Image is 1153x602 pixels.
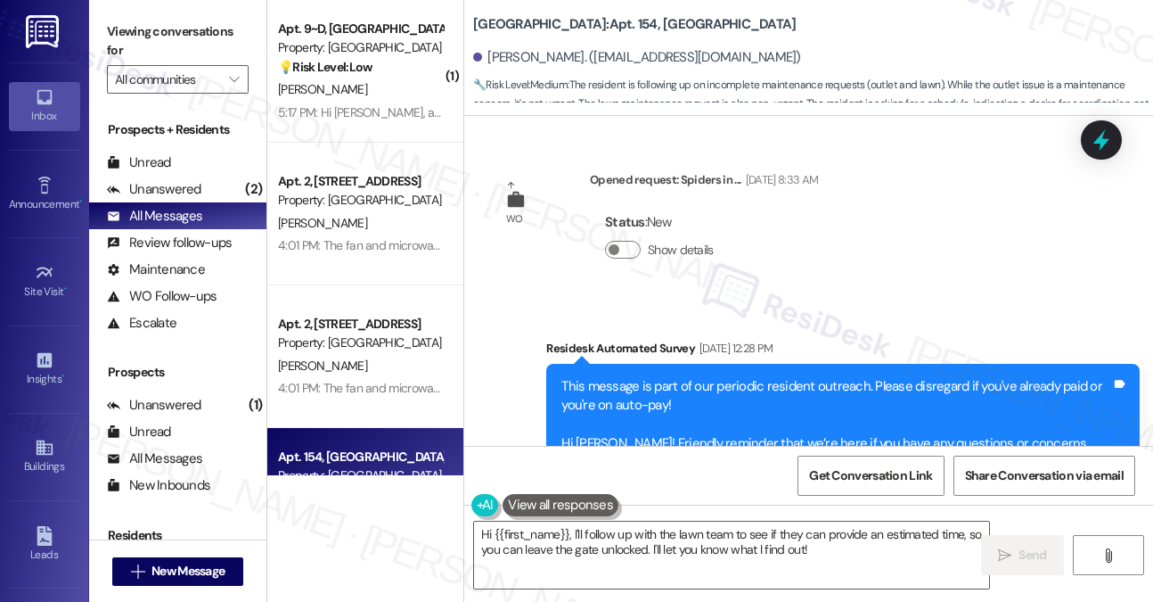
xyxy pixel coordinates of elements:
[1101,548,1115,563] i: 
[9,345,80,393] a: Insights •
[473,76,1153,133] span: : The resident is following up on incomplete maintenance requests (outlet and lawn). While the ou...
[546,339,1140,364] div: Residesk Automated Survey
[278,172,443,191] div: Apt. 2, [STREET_ADDRESS]
[278,81,367,97] span: [PERSON_NAME]
[107,18,249,65] label: Viewing conversations for
[605,209,721,236] div: : New
[107,449,202,468] div: All Messages
[809,466,932,485] span: Get Conversation Link
[107,234,232,252] div: Review follow-ups
[278,334,443,352] div: Property: [GEOGRAPHIC_DATA]
[648,241,714,260] label: Show details
[64,283,67,295] span: •
[695,339,773,358] div: [DATE] 12:28 PM
[131,565,144,579] i: 
[89,363,266,382] div: Prospects
[981,535,1064,575] button: Send
[797,456,944,496] button: Get Conversation Link
[9,521,80,569] a: Leads
[229,72,239,87] i: 
[115,65,220,94] input: All communities
[107,180,201,199] div: Unanswered
[953,456,1135,496] button: Share Conversation via email
[506,210,523,228] div: WO
[605,213,645,231] b: Status
[278,315,443,334] div: Apt. 2, [STREET_ADDRESS]
[1018,546,1046,565] span: Send
[278,20,443,38] div: Apt. 9~D, [GEOGRAPHIC_DATA] (new)
[741,170,819,189] div: [DATE] 8:33 AM
[278,59,372,75] strong: 💡 Risk Level: Low
[473,48,801,67] div: [PERSON_NAME]. ([EMAIL_ADDRESS][DOMAIN_NAME])
[9,258,80,306] a: Site Visit •
[107,314,176,333] div: Escalate
[998,548,1011,563] i: 
[79,195,82,208] span: •
[107,207,202,226] div: All Messages
[9,82,80,130] a: Inbox
[473,78,568,92] strong: 🔧 Risk Level: Medium
[278,38,443,57] div: Property: [GEOGRAPHIC_DATA]
[965,466,1124,485] span: Share Conversation via email
[107,423,171,441] div: Unread
[107,153,171,172] div: Unread
[278,466,443,485] div: Property: [GEOGRAPHIC_DATA]
[590,170,818,195] div: Opened request: Spiders in ...
[107,476,210,495] div: New Inbounds
[278,358,367,374] span: [PERSON_NAME]
[9,433,80,481] a: Buildings
[107,287,217,306] div: WO Follow-ups
[89,120,266,139] div: Prospects + Residents
[89,526,266,545] div: Residents
[278,191,443,210] div: Property: [GEOGRAPHIC_DATA]
[561,377,1111,492] div: This message is part of our periodic resident outreach. Please disregard if you've already paid o...
[107,396,201,415] div: Unanswered
[278,448,443,466] div: Apt. 154, [GEOGRAPHIC_DATA]
[151,562,225,581] span: New Message
[244,392,266,419] div: (1)
[278,215,367,231] span: [PERSON_NAME]
[473,15,796,34] b: [GEOGRAPHIC_DATA]: Apt. 154, [GEOGRAPHIC_DATA]
[107,260,205,279] div: Maintenance
[474,522,989,589] textarea: Hi {{first_name}}, I'll follow up with the lawn team to see if they can provide an estimated time...
[278,104,1142,120] div: 5:17 PM: Hi [PERSON_NAME], amazon messed up on sending me some stuff and it shipped to my old apa...
[61,370,64,383] span: •
[26,15,62,48] img: ResiDesk Logo
[112,557,244,586] button: New Message
[241,176,266,203] div: (2)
